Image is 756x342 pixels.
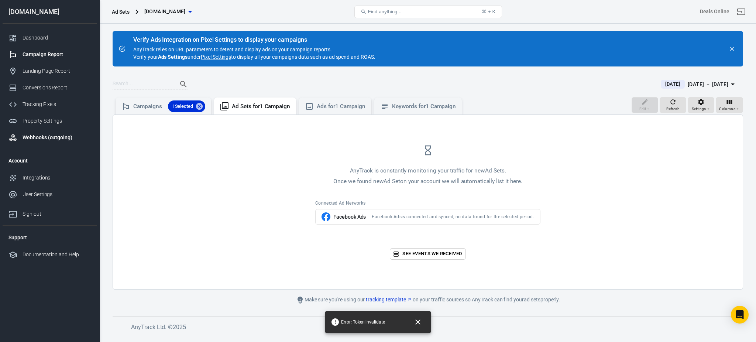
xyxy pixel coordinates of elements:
div: Make sure you're using our on your traffic sources so AnyTrack can find your ad sets properly. [262,295,594,304]
div: [DATE] － [DATE] [688,80,728,89]
button: Columns [716,97,743,113]
div: Keywords for 1 Campaign [392,103,456,110]
button: close [727,44,737,54]
a: User Settings [3,186,97,203]
div: Documentation and Help [23,251,91,259]
li: Account [3,152,97,170]
p: AnyTrack is constantly monitoring your traffic for new Ad Sets . [315,167,540,175]
a: Property Settings [3,113,97,129]
li: Support [3,229,97,246]
a: Sign out [732,3,750,21]
span: the420crew.com [144,7,186,16]
a: Conversions Report [3,79,97,96]
a: Tracking Pixels [3,96,97,113]
a: Dashboard [3,30,97,46]
button: [DATE][DATE] － [DATE] [655,78,743,90]
div: User Settings [23,191,91,198]
div: Tracking Pixels [23,100,91,108]
input: Search... [113,79,172,89]
div: Open Intercom Messenger [731,306,749,324]
button: Refresh [660,97,686,113]
button: Search [175,75,192,93]
span: [DATE] [662,81,683,88]
div: Property Settings [23,117,91,125]
div: Dashboard [23,34,91,42]
span: Settings [692,106,706,112]
div: Ad Sets for 1 Campaign [232,103,290,110]
div: Landing Page Report [23,67,91,75]
button: Find anything...⌘ + K [354,6,502,18]
a: Pixel Settings [201,53,231,61]
a: tracking template [366,296,412,304]
button: Settings [688,97,714,113]
div: Conversions Report [23,84,91,92]
span: Columns [719,106,735,112]
div: Webhooks (outgoing) [23,134,91,141]
div: Account id: a5bWPift [700,8,729,16]
a: Campaign Report [3,46,97,63]
div: Verify Ads Integration on Pixel Settings to display your campaigns [133,36,375,44]
div: Integrations [23,174,91,182]
span: Facebook Ads [333,213,366,221]
div: Sign out [23,210,91,218]
span: 1 Selected [168,103,198,110]
a: Webhooks (outgoing) [3,129,97,146]
div: ⌘ + K [482,9,495,14]
div: AnyTrack relies on URL parameters to detect and display ads on your campaign reports. Verify your... [133,37,375,61]
div: Ads for 1 Campaign [317,103,365,110]
span: Facebook Ads is connected and synced, no data found for the selected period. [372,214,534,220]
span: Find anything... [368,9,402,14]
strong: Ads Settings [158,54,188,60]
div: [DOMAIN_NAME] [3,8,97,15]
a: Sign out [3,203,97,222]
span: Connected Ad Networks [315,200,365,206]
div: 1Selected [168,100,206,112]
div: Campaigns [133,100,205,112]
h6: AnyTrack Ltd. © 2025 [131,322,685,332]
span: Refresh [666,106,680,112]
div: Campaign Report [23,51,91,58]
a: See events we received [390,248,465,260]
p: Once we found new Ad Set on your account we will automatically list it here. [315,178,540,185]
div: Ad Sets [112,8,130,16]
a: Landing Page Report [3,63,97,79]
button: [DOMAIN_NAME] [141,5,195,18]
a: Integrations [3,170,97,186]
